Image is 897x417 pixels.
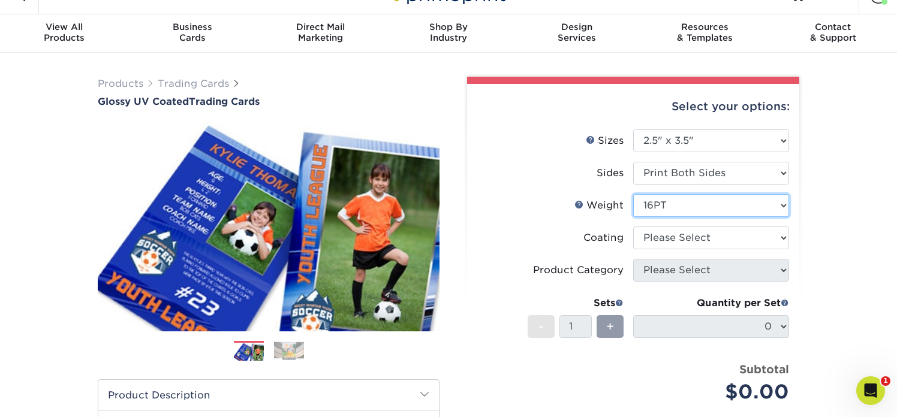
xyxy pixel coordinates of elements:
[513,22,641,32] span: Design
[641,22,769,43] div: & Templates
[633,296,789,310] div: Quantity per Set
[641,14,769,53] a: Resources& Templates
[256,14,384,53] a: Direct MailMarketing
[513,22,641,43] div: Services
[739,362,789,376] strong: Subtotal
[597,166,624,180] div: Sides
[158,78,229,89] a: Trading Cards
[128,22,257,43] div: Cards
[642,377,789,406] div: $0.00
[533,263,624,277] div: Product Category
[98,108,440,345] img: Glossy UV Coated 01
[384,22,513,43] div: Industry
[274,342,304,360] img: Trading Cards 02
[769,22,897,43] div: & Support
[574,198,624,213] div: Weight
[256,22,384,43] div: Marketing
[528,296,624,310] div: Sets
[98,96,440,107] a: Glossy UV CoatedTrading Cards
[769,22,897,32] span: Contact
[881,376,890,386] span: 1
[477,84,790,129] div: Select your options:
[769,14,897,53] a: Contact& Support
[538,318,544,336] span: -
[98,96,189,107] span: Glossy UV Coated
[98,78,143,89] a: Products
[98,96,440,107] h1: Trading Cards
[856,376,885,405] iframe: Intercom live chat
[606,318,614,336] span: +
[513,14,641,53] a: DesignServices
[384,22,513,32] span: Shop By
[641,22,769,32] span: Resources
[128,22,257,32] span: Business
[98,380,439,410] h2: Product Description
[256,22,384,32] span: Direct Mail
[586,134,624,148] div: Sizes
[234,342,264,362] img: Trading Cards 01
[384,14,513,53] a: Shop ByIndustry
[583,231,624,245] div: Coating
[128,14,257,53] a: BusinessCards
